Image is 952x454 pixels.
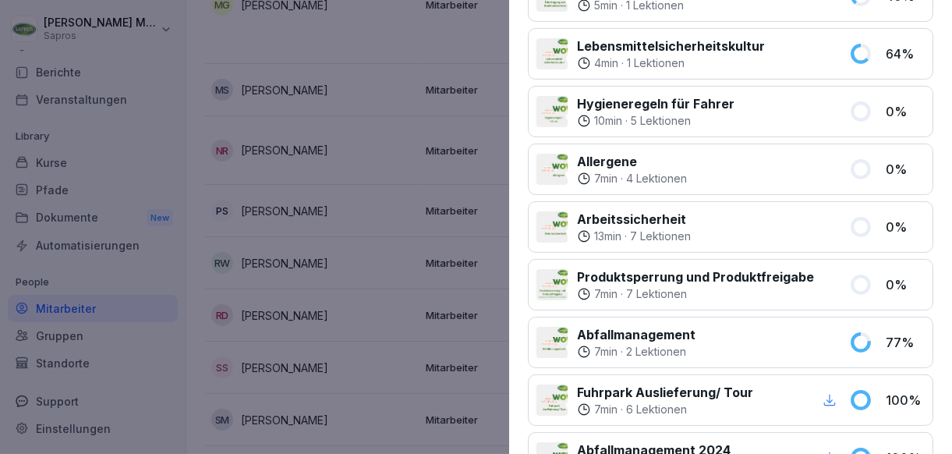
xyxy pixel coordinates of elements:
[577,171,687,186] div: ·
[577,383,753,402] p: Fuhrpark Auslieferung/ Tour
[886,102,925,121] p: 0 %
[577,113,734,129] div: ·
[626,286,687,302] p: 7 Lektionen
[577,210,691,229] p: Arbeitssicherheit
[594,229,621,244] p: 13 min
[626,344,686,360] p: 2 Lektionen
[626,171,687,186] p: 4 Lektionen
[577,229,691,244] div: ·
[577,94,734,113] p: Hygieneregeln für Fahrer
[594,113,622,129] p: 10 min
[886,44,925,63] p: 64 %
[577,325,695,344] p: Abfallmanagement
[594,55,618,71] p: 4 min
[594,286,618,302] p: 7 min
[886,391,925,410] p: 100 %
[577,344,695,360] div: ·
[886,275,925,294] p: 0 %
[886,218,925,236] p: 0 %
[577,152,687,171] p: Allergene
[577,55,765,71] div: ·
[594,402,618,417] p: 7 min
[577,286,814,302] div: ·
[631,113,691,129] p: 5 Lektionen
[577,402,753,417] div: ·
[630,229,691,244] p: 7 Lektionen
[577,37,765,55] p: Lebensmittelsicherheitskultur
[886,160,925,179] p: 0 %
[577,268,814,286] p: Produktsperrung und Produktfreigabe
[626,402,687,417] p: 6 Lektionen
[594,344,618,360] p: 7 min
[627,55,685,71] p: 1 Lektionen
[886,333,925,352] p: 77 %
[594,171,618,186] p: 7 min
